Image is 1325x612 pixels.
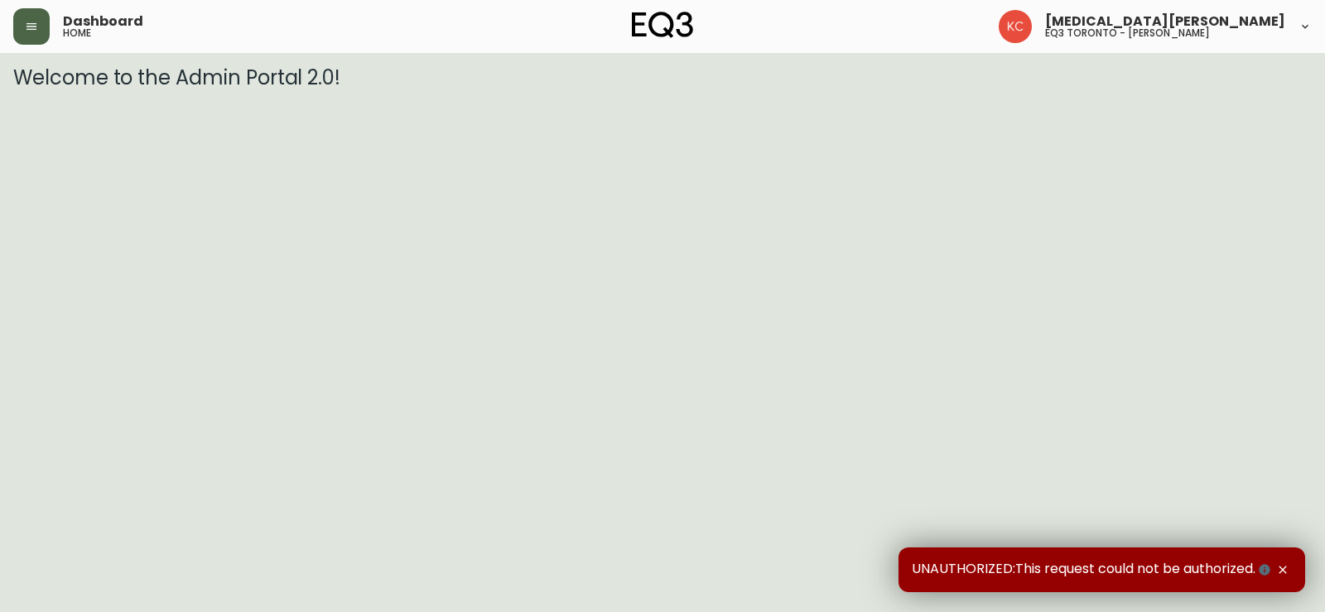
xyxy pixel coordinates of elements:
[632,12,693,38] img: logo
[63,15,143,28] span: Dashboard
[13,66,1312,89] h3: Welcome to the Admin Portal 2.0!
[63,28,91,38] h5: home
[999,10,1032,43] img: 6487344ffbf0e7f3b216948508909409
[912,561,1274,579] span: UNAUTHORIZED:This request could not be authorized.
[1045,28,1210,38] h5: eq3 toronto - [PERSON_NAME]
[1045,15,1285,28] span: [MEDICAL_DATA][PERSON_NAME]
